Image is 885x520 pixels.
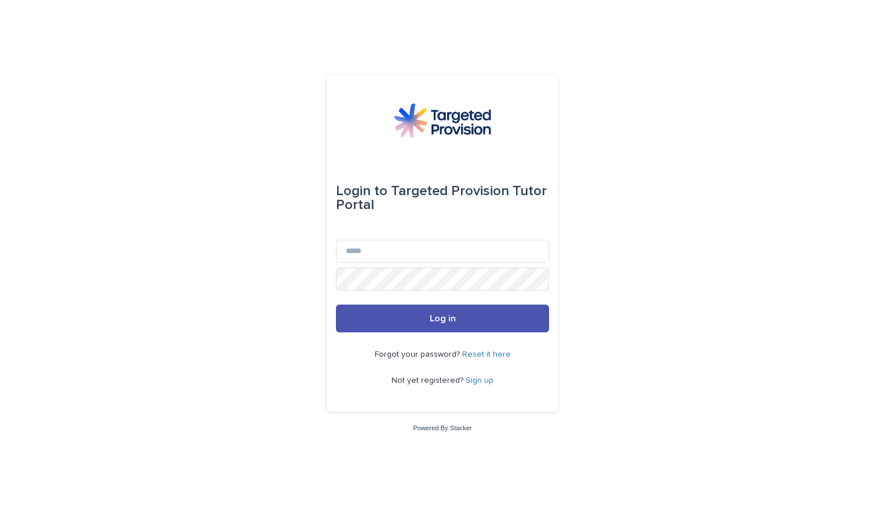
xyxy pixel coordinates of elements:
span: Not yet registered? [392,376,466,384]
button: Log in [336,305,549,332]
a: Sign up [466,376,493,384]
div: Targeted Provision Tutor Portal [336,175,549,221]
span: Login to [336,184,387,198]
span: Log in [430,314,456,323]
a: Powered By Stacker [413,424,471,431]
a: Reset it here [462,350,511,358]
span: Forgot your password? [375,350,462,358]
img: M5nRWzHhSzIhMunXDL62 [394,103,491,138]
